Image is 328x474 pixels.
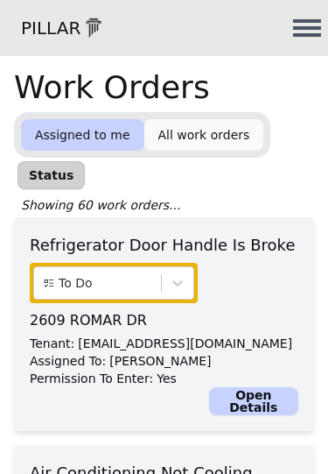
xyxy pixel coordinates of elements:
[30,335,298,352] div: Tenant:
[17,161,85,189] div: Status
[30,310,298,331] p: 2609 ROMAR DR
[109,352,211,370] p: [PERSON_NAME]
[30,370,298,387] div: Permission To Enter:
[209,387,298,415] a: Open Details
[157,370,177,387] p: Yes
[78,335,292,352] p: [EMAIL_ADDRESS][DOMAIN_NAME]
[21,119,144,151] a: Assigned to me
[144,119,264,151] a: All work orders
[80,15,107,41] img: 1
[30,233,298,258] p: Refrigerator Door Handle Is Broke
[14,70,210,105] h1: Work Orders
[30,352,298,370] div: Assigned To:
[7,16,80,40] p: PILLAR
[21,196,180,214] p: Showing 60 work orders...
